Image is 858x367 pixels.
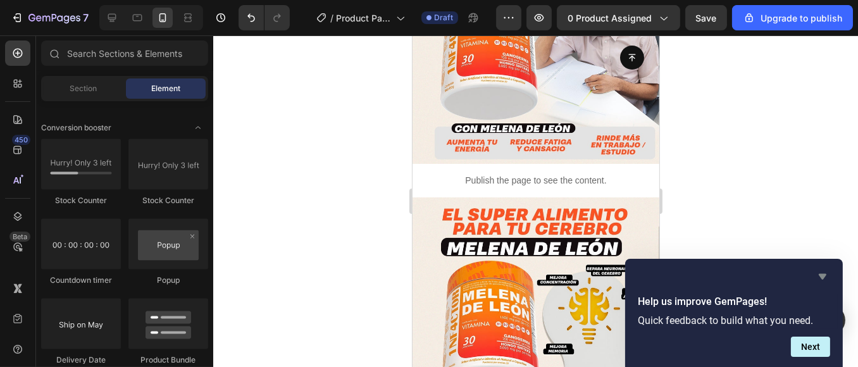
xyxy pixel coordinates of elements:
div: Countdown timer [41,275,121,286]
div: Stock Counter [128,195,208,206]
input: Search Sections & Elements [41,40,208,66]
div: Stock Counter [41,195,121,206]
div: Upgrade to publish [743,11,842,25]
div: Undo/Redo [239,5,290,30]
div: Help us improve GemPages! [638,269,830,357]
button: Save [685,5,727,30]
button: 7 [5,5,94,30]
div: Popup [128,275,208,286]
iframe: Design area [413,35,659,367]
p: 7 [83,10,89,25]
div: 450 [12,135,30,145]
span: / [330,11,333,25]
button: Hide survey [815,269,830,284]
span: Product Page - [DATE] 16:56:19 [336,11,391,25]
button: Upgrade to publish [732,5,853,30]
span: Save [696,13,717,23]
span: Section [70,83,97,94]
p: Quick feedback to build what you need. [638,314,830,327]
span: Toggle open [188,118,208,138]
span: Draft [434,12,453,23]
span: 0 product assigned [568,11,652,25]
span: Element [151,83,180,94]
button: 0 product assigned [557,5,680,30]
button: Next question [791,337,830,357]
div: Beta [9,232,30,242]
div: Delivery Date [41,354,121,366]
span: Conversion booster [41,122,111,134]
h2: Help us improve GemPages! [638,294,830,309]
